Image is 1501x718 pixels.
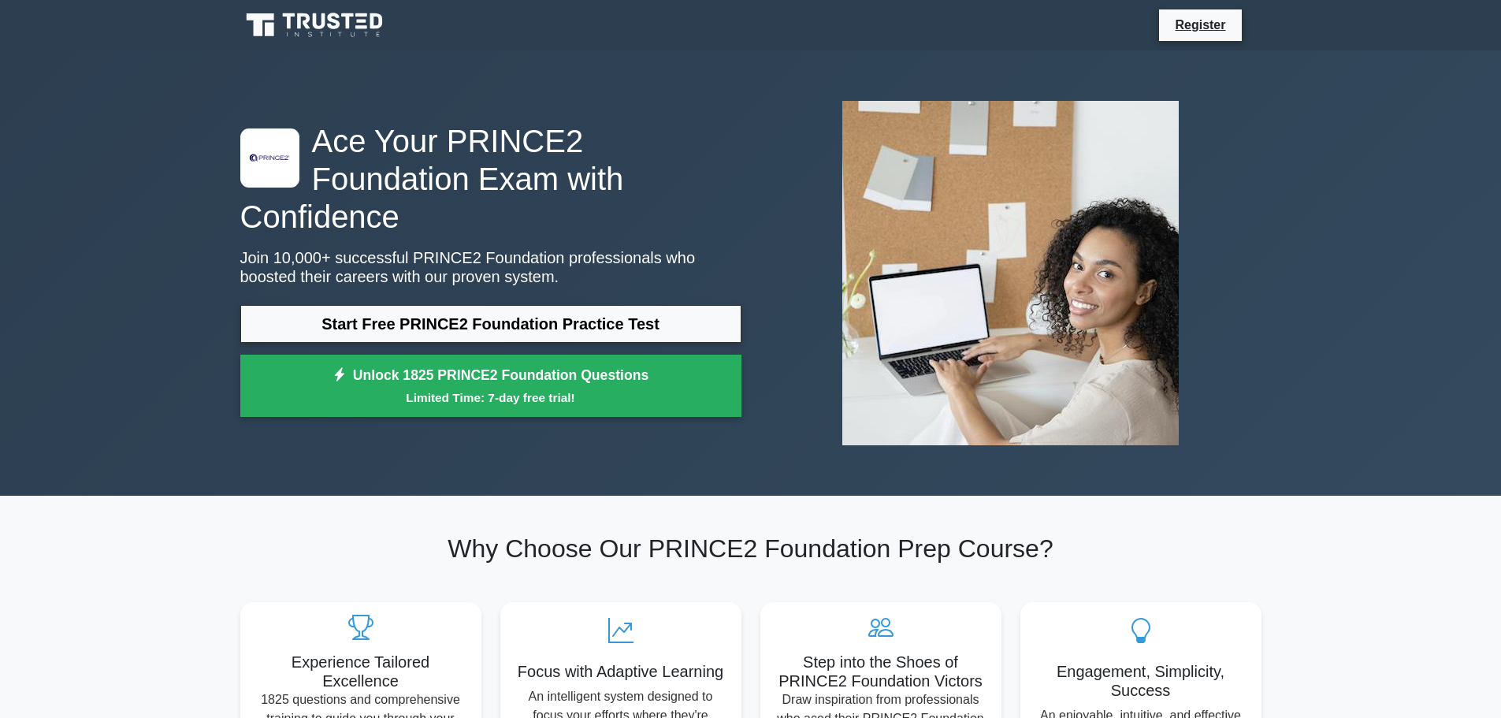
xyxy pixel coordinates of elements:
[513,662,729,681] h5: Focus with Adaptive Learning
[253,653,469,690] h5: Experience Tailored Excellence
[240,305,741,343] a: Start Free PRINCE2 Foundation Practice Test
[240,534,1261,564] h2: Why Choose Our PRINCE2 Foundation Prep Course?
[240,248,741,286] p: Join 10,000+ successful PRINCE2 Foundation professionals who boosted their careers with our prove...
[240,122,741,236] h1: Ace Your PRINCE2 Foundation Exam with Confidence
[1033,662,1249,700] h5: Engagement, Simplicity, Success
[1165,15,1235,35] a: Register
[260,389,722,407] small: Limited Time: 7-day free trial!
[773,653,989,690] h5: Step into the Shoes of PRINCE2 Foundation Victors
[240,355,741,418] a: Unlock 1825 PRINCE2 Foundation QuestionsLimited Time: 7-day free trial!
